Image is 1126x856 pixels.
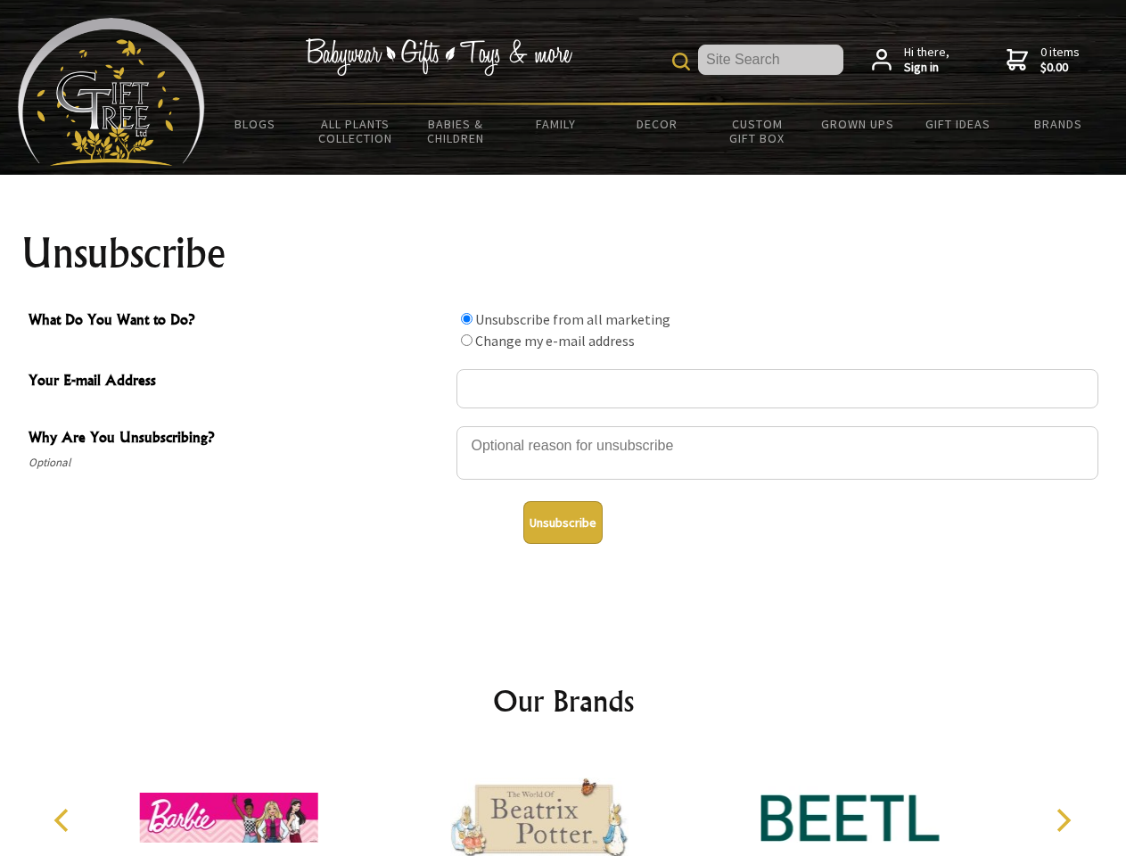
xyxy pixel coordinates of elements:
[475,332,635,350] label: Change my e-mail address
[21,232,1105,275] h1: Unsubscribe
[29,369,448,395] span: Your E-mail Address
[506,105,607,143] a: Family
[305,38,572,76] img: Babywear - Gifts - Toys & more
[872,45,949,76] a: Hi there,Sign in
[461,313,473,325] input: What Do You Want to Do?
[475,310,670,328] label: Unsubscribe from all marketing
[306,105,407,157] a: All Plants Collection
[29,452,448,473] span: Optional
[698,45,843,75] input: Site Search
[456,369,1098,408] input: Your E-mail Address
[1043,801,1082,840] button: Next
[1007,45,1080,76] a: 0 items$0.00
[807,105,908,143] a: Grown Ups
[908,105,1008,143] a: Gift Ideas
[606,105,707,143] a: Decor
[672,53,690,70] img: product search
[523,501,603,544] button: Unsubscribe
[1040,44,1080,76] span: 0 items
[904,45,949,76] span: Hi there,
[1008,105,1109,143] a: Brands
[904,60,949,76] strong: Sign in
[461,334,473,346] input: What Do You Want to Do?
[36,679,1091,722] h2: Our Brands
[29,426,448,452] span: Why Are You Unsubscribing?
[18,18,205,166] img: Babyware - Gifts - Toys and more...
[45,801,84,840] button: Previous
[29,309,448,334] span: What Do You Want to Do?
[456,426,1098,480] textarea: Why Are You Unsubscribing?
[1040,60,1080,76] strong: $0.00
[406,105,506,157] a: Babies & Children
[707,105,808,157] a: Custom Gift Box
[205,105,306,143] a: BLOGS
